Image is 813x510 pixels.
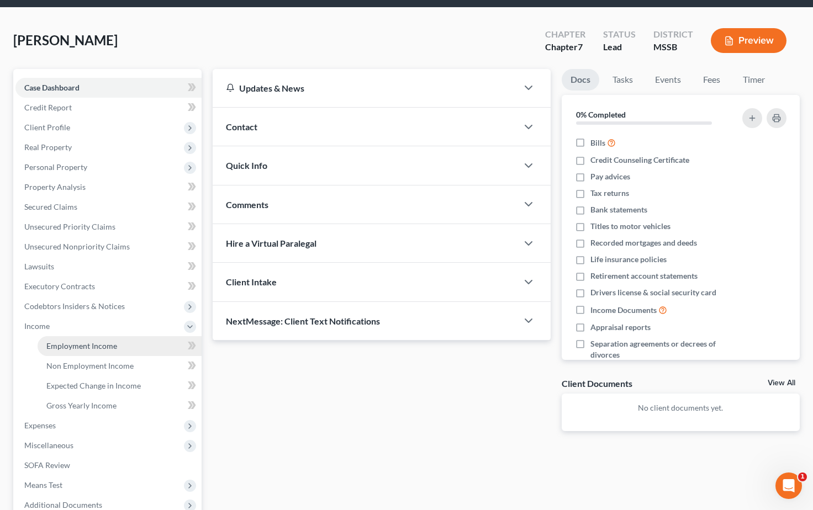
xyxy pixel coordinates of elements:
span: Recorded mortgages and deeds [590,237,697,248]
span: Appraisal reports [590,322,651,333]
span: Pay advices [590,171,630,182]
span: Titles to motor vehicles [590,221,671,232]
span: Tax returns [590,188,629,199]
div: Status [603,28,636,41]
span: Drivers license & social security card [590,287,716,298]
span: NextMessage: Client Text Notifications [226,316,380,326]
a: Case Dashboard [15,78,202,98]
span: Bills [590,137,605,148]
a: Unsecured Nonpriority Claims [15,237,202,257]
a: Employment Income [38,336,202,356]
a: Non Employment Income [38,356,202,376]
div: Updates & News [226,82,504,94]
span: Comments [226,199,268,210]
a: Secured Claims [15,197,202,217]
a: Events [646,69,690,91]
a: Fees [694,69,730,91]
span: Expenses [24,421,56,430]
span: 7 [578,41,583,52]
span: Retirement account statements [590,270,698,281]
a: Tasks [604,69,642,91]
span: Income [24,321,50,331]
div: Chapter [545,28,585,41]
span: Contact [226,121,257,132]
div: Client Documents [562,378,632,389]
span: Quick Info [226,160,267,171]
span: Real Property [24,142,72,152]
a: Expected Change in Income [38,376,202,396]
span: Miscellaneous [24,440,73,450]
div: Chapter [545,41,585,54]
a: Timer [734,69,774,91]
a: Gross Yearly Income [38,396,202,416]
a: Unsecured Priority Claims [15,217,202,237]
span: Hire a Virtual Paralegal [226,238,316,248]
span: Employment Income [46,341,117,350]
p: No client documents yet. [571,402,791,413]
span: Unsecured Nonpriority Claims [24,242,130,251]
span: Secured Claims [24,202,77,211]
span: Means Test [24,480,62,490]
div: MSSB [653,41,693,54]
span: Additional Documents [24,500,102,509]
span: Personal Property [24,162,87,172]
span: Expected Change in Income [46,381,141,390]
a: Property Analysis [15,177,202,197]
button: Preview [711,28,786,53]
iframe: Intercom live chat [775,472,802,499]
span: Credit Counseling Certificate [590,155,689,166]
span: Life insurance policies [590,254,667,265]
a: SOFA Review [15,455,202,475]
span: Gross Yearly Income [46,401,117,410]
span: Non Employment Income [46,361,134,370]
span: Bank statements [590,204,647,215]
span: Executory Contracts [24,281,95,291]
span: Client Profile [24,123,70,132]
a: Credit Report [15,98,202,118]
span: Property Analysis [24,182,86,192]
span: Income Documents [590,305,657,316]
a: View All [768,379,795,387]
span: 1 [798,472,807,481]
span: Lawsuits [24,262,54,271]
div: Lead [603,41,636,54]
span: Unsecured Priority Claims [24,222,115,231]
span: [PERSON_NAME] [13,32,118,48]
div: District [653,28,693,41]
span: Separation agreements or decrees of divorces [590,338,731,360]
a: Executory Contracts [15,277,202,296]
a: Lawsuits [15,257,202,277]
span: SOFA Review [24,460,70,470]
span: Case Dashboard [24,83,80,92]
span: Codebtors Insiders & Notices [24,301,125,311]
strong: 0% Completed [576,110,626,119]
a: Docs [562,69,599,91]
span: Credit Report [24,103,72,112]
span: Client Intake [226,277,277,287]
